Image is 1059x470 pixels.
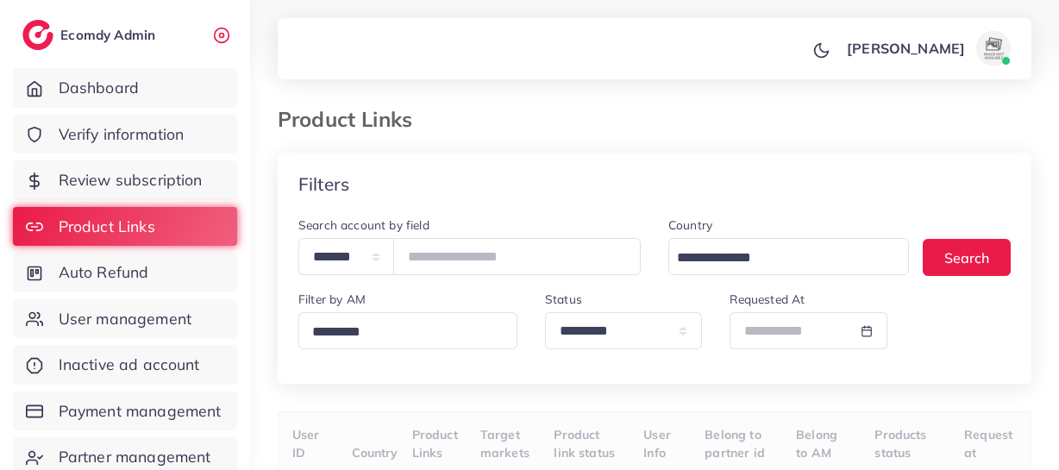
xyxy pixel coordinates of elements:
[730,291,805,308] label: Requested At
[59,354,200,376] span: Inactive ad account
[13,68,237,108] a: Dashboard
[668,238,909,275] div: Search for option
[59,446,211,468] span: Partner management
[60,27,160,43] h2: Ecomdy Admin
[59,261,149,284] span: Auto Refund
[13,207,237,247] a: Product Links
[13,115,237,154] a: Verify information
[13,345,237,385] a: Inactive ad account
[59,169,203,191] span: Review subscription
[13,392,237,431] a: Payment management
[298,291,366,308] label: Filter by AM
[298,312,517,349] div: Search for option
[306,319,507,346] input: Search for option
[671,245,887,272] input: Search for option
[13,299,237,339] a: User management
[22,20,160,50] a: logoEcomdy Admin
[59,216,155,238] span: Product Links
[668,216,712,234] label: Country
[298,173,349,195] h4: Filters
[847,38,965,59] p: [PERSON_NAME]
[278,107,426,132] h3: Product Links
[837,31,1018,66] a: [PERSON_NAME]avatar
[13,160,237,200] a: Review subscription
[923,239,1011,276] button: Search
[59,77,139,99] span: Dashboard
[59,400,222,423] span: Payment management
[13,253,237,292] a: Auto Refund
[59,308,191,330] span: User management
[22,20,53,50] img: logo
[59,123,185,146] span: Verify information
[545,291,582,308] label: Status
[976,31,1011,66] img: avatar
[298,216,429,234] label: Search account by field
